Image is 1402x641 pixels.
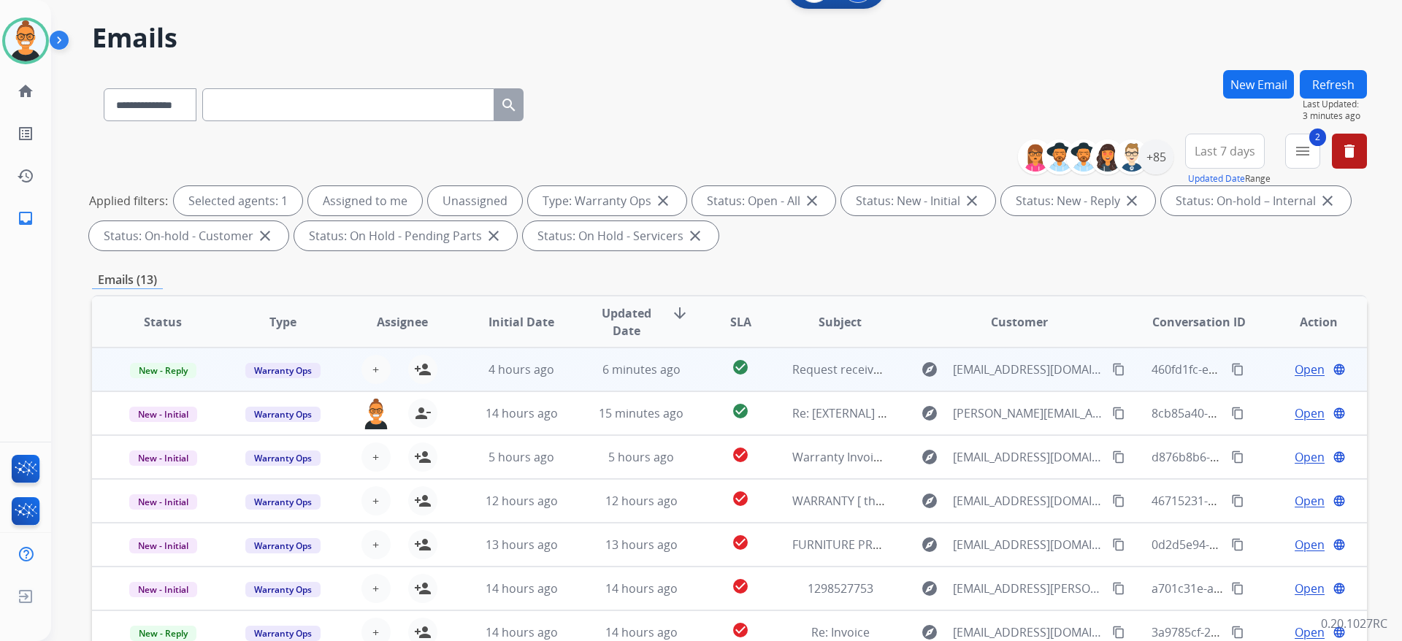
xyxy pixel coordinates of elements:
[1112,407,1125,420] mat-icon: content_copy
[1285,134,1320,169] button: 2
[486,580,558,596] span: 14 hours ago
[732,577,749,595] mat-icon: check_circle
[361,530,391,559] button: +
[129,450,197,466] span: New - Initial
[1231,626,1244,639] mat-icon: content_copy
[953,361,1103,378] span: [EMAIL_ADDRESS][DOMAIN_NAME]
[130,363,196,378] span: New - Reply
[129,538,197,553] span: New - Initial
[803,192,821,210] mat-icon: close
[732,402,749,420] mat-icon: check_circle
[372,448,379,466] span: +
[1247,296,1367,348] th: Action
[1112,626,1125,639] mat-icon: content_copy
[1295,536,1325,553] span: Open
[414,536,432,553] mat-icon: person_add
[1152,493,1373,509] span: 46715231-36f8-4135-898e-85780160677c
[377,313,428,331] span: Assignee
[1152,361,1371,377] span: 460fd1fc-e7f4-41e6-bb50-83e80b86b074
[130,626,196,641] span: New - Reply
[92,23,1367,53] h2: Emails
[1152,449,1377,465] span: d876b8b6-297b-4047-9daa-fae3e9710191
[489,449,554,465] span: 5 hours ago
[1152,580,1376,596] span: a701c31e-ae3b-4396-aa28-0850dca1b4c0
[372,536,379,553] span: +
[953,492,1103,510] span: [EMAIL_ADDRESS][DOMAIN_NAME]
[792,449,1202,465] span: Warranty Invoice for Customer's Extend Protection Plan (Order# US10029)
[1333,538,1346,551] mat-icon: language
[921,448,938,466] mat-icon: explore
[414,492,432,510] mat-icon: person_add
[654,192,672,210] mat-icon: close
[308,186,422,215] div: Assigned to me
[89,221,288,250] div: Status: On-hold - Customer
[686,227,704,245] mat-icon: close
[129,494,197,510] span: New - Initial
[605,537,678,553] span: 13 hours ago
[792,493,1077,509] span: WARRANTY [ thread::oC6AvcsUCZK3waKZgzs4bDk:: ]
[245,582,321,597] span: Warranty Ops
[671,304,689,322] mat-icon: arrow_downward
[294,221,517,250] div: Status: On Hold - Pending Parts
[1223,70,1294,99] button: New Email
[1231,407,1244,420] mat-icon: content_copy
[129,582,197,597] span: New - Initial
[1231,538,1244,551] mat-icon: content_copy
[732,490,749,507] mat-icon: check_circle
[245,494,321,510] span: Warranty Ops
[486,624,558,640] span: 14 hours ago
[1112,450,1125,464] mat-icon: content_copy
[1295,404,1325,422] span: Open
[921,536,938,553] mat-icon: explore
[594,304,660,339] span: Updated Date
[1294,142,1311,160] mat-icon: menu
[921,361,938,378] mat-icon: explore
[1231,494,1244,507] mat-icon: content_copy
[921,580,938,597] mat-icon: explore
[372,492,379,510] span: +
[1161,186,1351,215] div: Status: On-hold – Internal
[730,313,751,331] span: SLA
[1321,615,1387,632] p: 0.20.1027RC
[1309,128,1326,146] span: 2
[841,186,995,215] div: Status: New - Initial
[17,125,34,142] mat-icon: list_alt
[1333,450,1346,464] mat-icon: language
[256,227,274,245] mat-icon: close
[732,358,749,376] mat-icon: check_circle
[605,493,678,509] span: 12 hours ago
[1152,405,1376,421] span: 8cb85a40-57b6-4a92-bd35-a2484a36b3f8
[1112,363,1125,376] mat-icon: content_copy
[5,20,46,61] img: avatar
[1231,582,1244,595] mat-icon: content_copy
[245,363,321,378] span: Warranty Ops
[485,227,502,245] mat-icon: close
[414,448,432,466] mat-icon: person_add
[372,623,379,641] span: +
[1185,134,1265,169] button: Last 7 days
[89,192,168,210] p: Applied filters:
[17,167,34,185] mat-icon: history
[1300,70,1367,99] button: Refresh
[921,623,938,641] mat-icon: explore
[1188,172,1271,185] span: Range
[500,96,518,114] mat-icon: search
[953,536,1103,553] span: [EMAIL_ADDRESS][DOMAIN_NAME]
[608,449,674,465] span: 5 hours ago
[486,405,558,421] span: 14 hours ago
[1295,623,1325,641] span: Open
[1333,494,1346,507] mat-icon: language
[486,537,558,553] span: 13 hours ago
[1333,582,1346,595] mat-icon: language
[692,186,835,215] div: Status: Open - All
[489,361,554,377] span: 4 hours ago
[245,538,321,553] span: Warranty Ops
[792,405,1379,421] span: Re: [EXTERNAL] Unable To Locate | Mattress Firm | [PERSON_NAME] [ ref:!00D6g0w7gm.!500UN0cCXC7:ref ]
[808,580,873,596] span: 1298527753
[523,221,719,250] div: Status: On Hold - Servicers
[1333,626,1346,639] mat-icon: language
[1112,494,1125,507] mat-icon: content_copy
[361,399,391,429] img: agent-avatar
[1333,363,1346,376] mat-icon: language
[1188,173,1245,185] button: Updated Date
